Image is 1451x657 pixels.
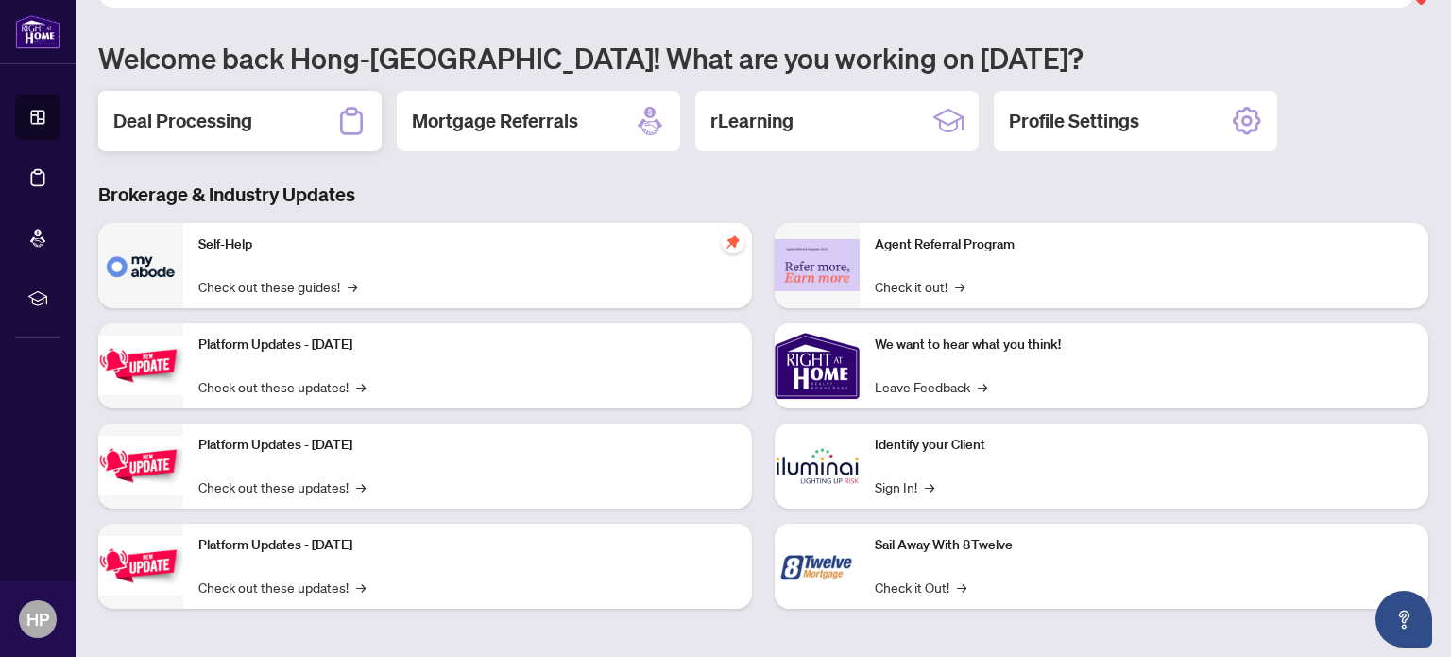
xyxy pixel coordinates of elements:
[1009,108,1139,134] h2: Profile Settings
[198,276,357,297] a: Check out these guides!→
[775,323,860,408] img: We want to hear what you think!
[875,535,1413,556] p: Sail Away With 8Twelve
[775,239,860,291] img: Agent Referral Program
[98,223,183,308] img: Self-Help
[875,577,966,597] a: Check it Out!→
[875,476,934,497] a: Sign In!→
[978,376,987,397] span: →
[412,108,578,134] h2: Mortgage Referrals
[26,606,49,632] span: HP
[356,376,366,397] span: →
[925,476,934,497] span: →
[955,276,964,297] span: →
[198,234,737,255] p: Self-Help
[710,108,794,134] h2: rLearning
[198,435,737,456] p: Platform Updates - [DATE]
[875,435,1413,456] p: Identify your Client
[775,424,860,509] img: Identify your Client
[875,276,964,297] a: Check it out!→
[775,524,860,609] img: Sail Away With 8Twelve
[198,376,366,397] a: Check out these updates!→
[198,535,737,556] p: Platform Updates - [DATE]
[722,231,744,253] span: pushpin
[98,40,1428,76] h1: Welcome back Hong-[GEOGRAPHIC_DATA]! What are you working on [DATE]?
[98,536,183,596] img: Platform Updates - June 23, 2025
[198,476,366,497] a: Check out these updates!→
[98,436,183,495] img: Platform Updates - July 8, 2025
[15,14,60,49] img: logo
[875,234,1413,255] p: Agent Referral Program
[875,376,987,397] a: Leave Feedback→
[113,108,252,134] h2: Deal Processing
[98,336,183,395] img: Platform Updates - July 21, 2025
[356,476,366,497] span: →
[1375,591,1432,648] button: Open asap
[98,182,1428,208] h3: Brokerage & Industry Updates
[875,335,1413,355] p: We want to hear what you think!
[198,577,366,597] a: Check out these updates!→
[198,335,737,355] p: Platform Updates - [DATE]
[356,577,366,597] span: →
[348,276,357,297] span: →
[957,577,966,597] span: →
